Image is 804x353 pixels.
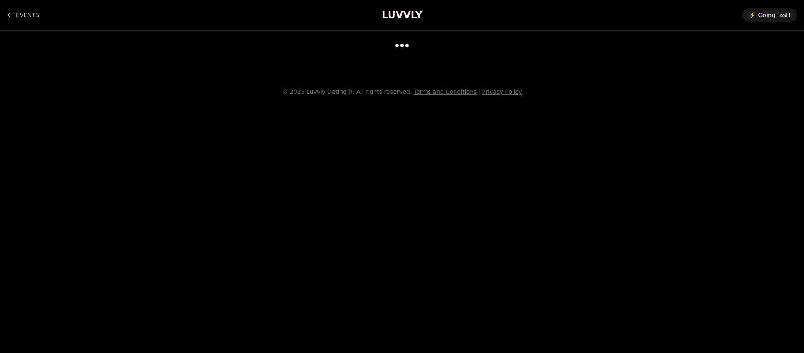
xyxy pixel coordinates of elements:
[749,11,756,19] span: ⚡️
[758,11,791,19] span: Going fast!
[7,7,39,23] a: Back to events
[382,8,422,22] a: LUVVLY
[414,88,477,95] a: Terms and Conditions
[478,88,480,95] span: |
[482,88,522,95] a: Privacy Policy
